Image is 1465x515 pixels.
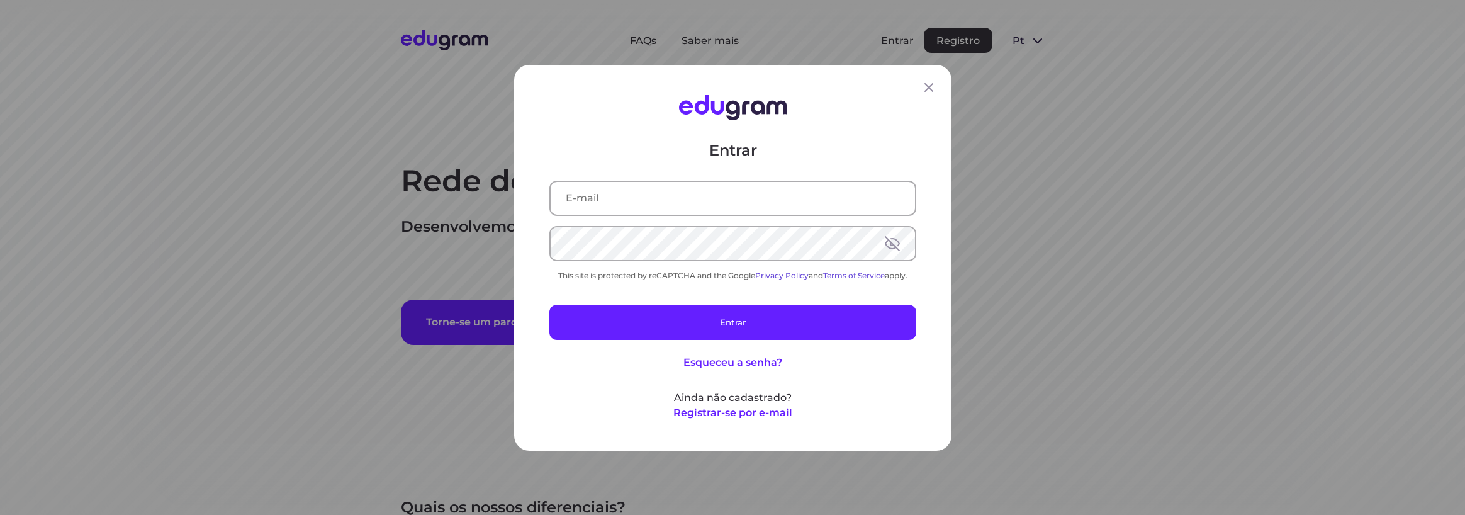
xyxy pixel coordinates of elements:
[673,405,792,420] button: Registrar-se por e-mail
[549,270,916,280] div: This site is protected by reCAPTCHA and the Google and apply.
[683,354,782,370] button: Esqueceu a senha?
[549,390,916,405] p: Ainda não cadastrado?
[678,95,787,120] img: Edugram Logo
[755,270,809,280] a: Privacy Policy
[551,181,915,214] input: E-mail
[823,270,885,280] a: Terms of Service
[549,304,916,339] button: Entrar
[549,140,916,160] p: Entrar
